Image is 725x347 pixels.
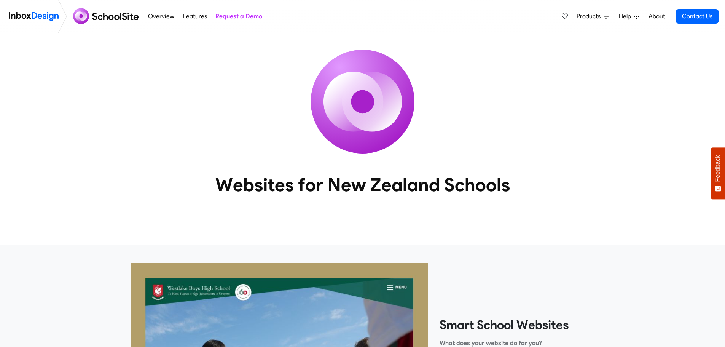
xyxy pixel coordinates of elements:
img: schoolsite logo [70,7,144,26]
a: Contact Us [676,9,719,24]
a: Overview [146,9,177,24]
heading: Smart School Websites [440,317,595,333]
button: Feedback - Show survey [711,147,725,199]
a: Products [574,9,612,24]
span: Feedback [714,155,721,182]
a: Request a Demo [213,9,264,24]
span: Help [619,12,634,21]
a: About [646,9,667,24]
img: icon_schoolsite.svg [294,33,431,170]
span: Products [577,12,604,21]
heading: Websites for New Zealand Schools [182,173,543,196]
strong: What does your website do for you? [440,339,542,347]
a: Features [181,9,209,24]
a: Help [616,9,642,24]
